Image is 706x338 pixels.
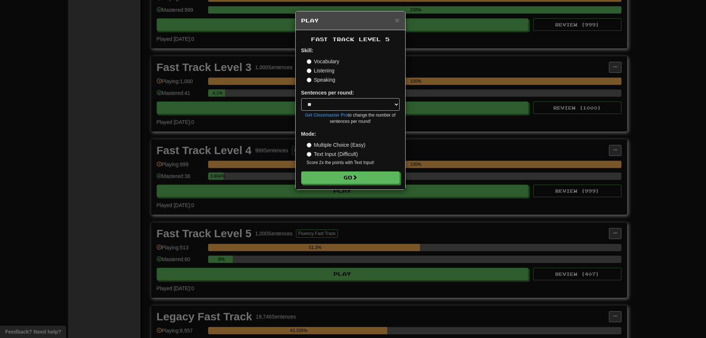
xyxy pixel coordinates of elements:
[301,171,400,184] button: Go
[305,113,348,118] a: Get Clozemaster Pro
[307,143,311,147] input: Multiple Choice (Easy)
[301,89,354,96] label: Sentences per round:
[395,16,399,24] button: Close
[307,141,366,149] label: Multiple Choice (Easy)
[307,68,311,73] input: Listening
[307,76,335,83] label: Speaking
[307,150,358,158] label: Text Input (Difficult)
[307,78,311,82] input: Speaking
[301,112,400,125] small: to change the number of sentences per round!
[311,36,390,42] span: Fast Track Level 5
[301,47,313,53] strong: Skill:
[307,152,311,157] input: Text Input (Difficult)
[301,17,400,24] h5: Play
[301,131,316,137] strong: Mode:
[307,59,311,64] input: Vocabulary
[307,58,339,65] label: Vocabulary
[307,160,400,166] small: Score 2x the points with Text Input !
[395,16,399,24] span: ×
[307,67,335,74] label: Listening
